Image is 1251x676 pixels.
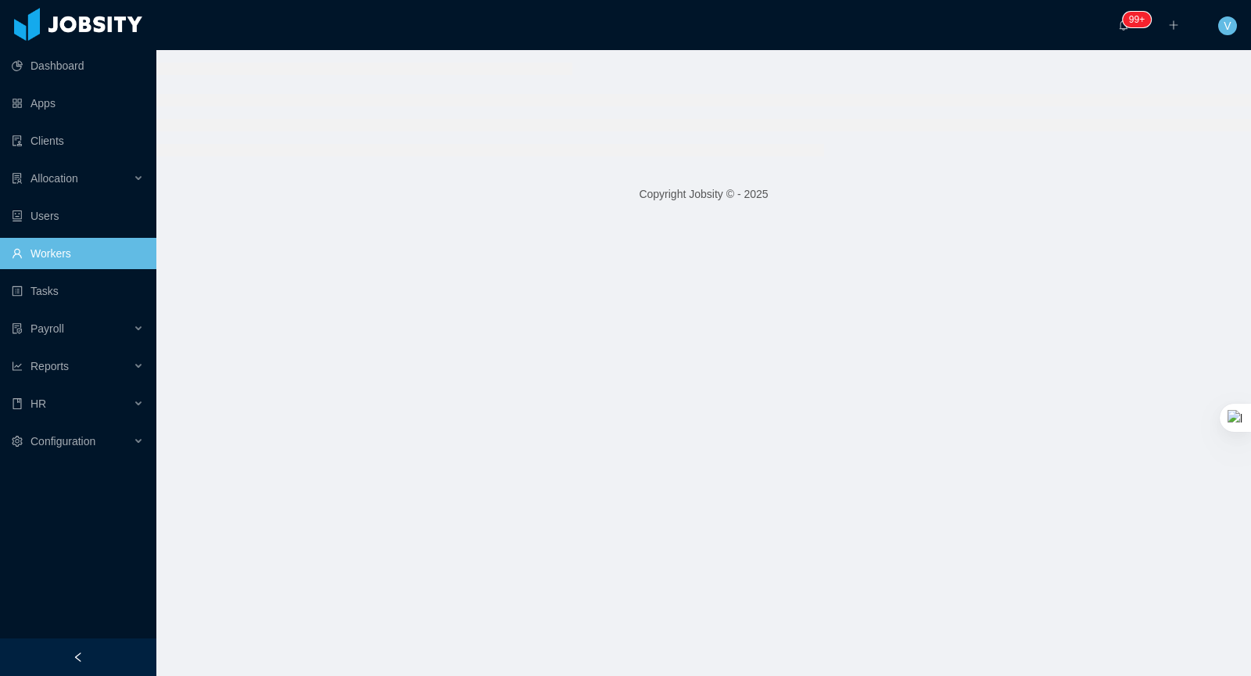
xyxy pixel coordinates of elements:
[1224,16,1231,35] span: V
[30,360,69,372] span: Reports
[12,125,144,156] a: icon: auditClients
[12,88,144,119] a: icon: appstoreApps
[12,398,23,409] i: icon: book
[30,397,46,410] span: HR
[12,436,23,447] i: icon: setting
[12,50,144,81] a: icon: pie-chartDashboard
[1118,20,1129,31] i: icon: bell
[156,167,1251,221] footer: Copyright Jobsity © - 2025
[12,275,144,307] a: icon: profileTasks
[30,172,78,185] span: Allocation
[12,238,144,269] a: icon: userWorkers
[12,361,23,372] i: icon: line-chart
[12,173,23,184] i: icon: solution
[12,200,144,232] a: icon: robotUsers
[30,435,95,448] span: Configuration
[1123,12,1151,27] sup: 911
[30,322,64,335] span: Payroll
[1168,20,1179,31] i: icon: plus
[12,323,23,334] i: icon: file-protect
